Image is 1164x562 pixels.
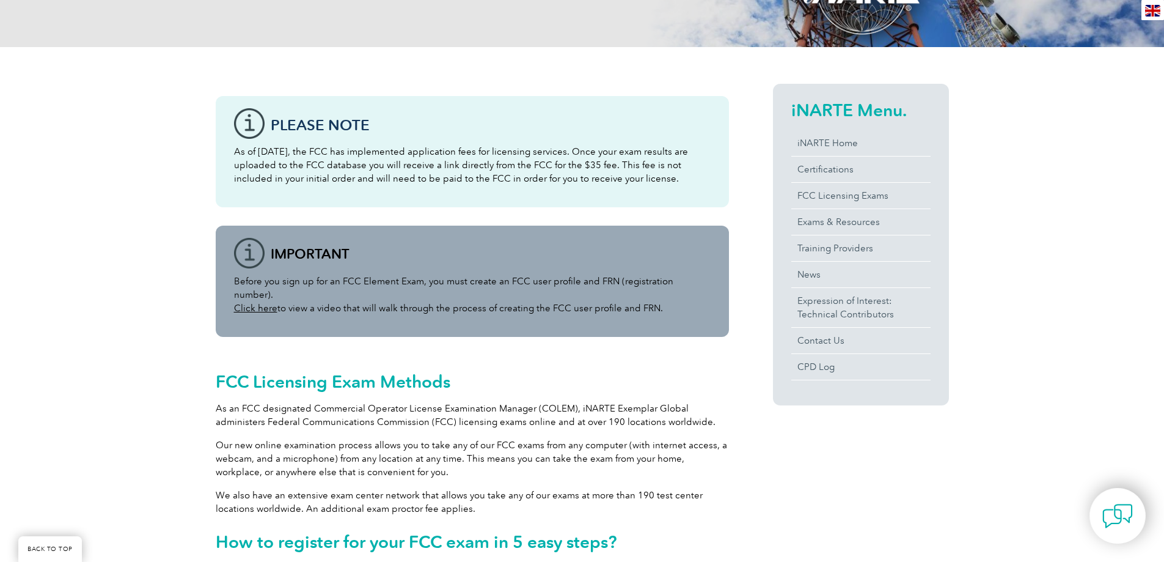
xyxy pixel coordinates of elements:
[791,209,931,235] a: Exams & Resources
[791,235,931,261] a: Training Providers
[791,288,931,327] a: Expression of Interest:Technical Contributors
[216,402,729,429] p: As an FCC designated Commercial Operator License Examination Manager (COLEM), iNARTE Exemplar Glo...
[234,303,277,314] a: Click here
[791,183,931,209] a: FCC Licensing Exams
[791,262,931,287] a: News
[791,354,931,380] a: CPD Log
[234,145,711,185] p: As of [DATE], the FCC has implemented application fees for licensing services. Once your exam res...
[791,328,931,353] a: Contact Us
[1102,501,1133,531] img: contact-chat.png
[791,130,931,156] a: iNARTE Home
[234,275,711,315] p: Before you sign up for an FCC Element Exam, you must create an FCC user profile and FRN (registra...
[216,489,729,516] p: We also have an extensive exam center network that allows you take any of our exams at more than ...
[791,157,931,182] a: Certifications
[216,438,729,479] p: Our new online examination process allows you to take any of our FCC exams from any computer (wit...
[271,117,711,133] h3: Please note
[1145,5,1160,17] img: en
[216,532,729,552] h2: How to register for your FCC exam in 5 easy steps?
[791,100,931,120] h2: iNARTE Menu.
[216,372,729,391] h2: FCC Licensing Exam Methods
[18,536,82,562] a: BACK TO TOP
